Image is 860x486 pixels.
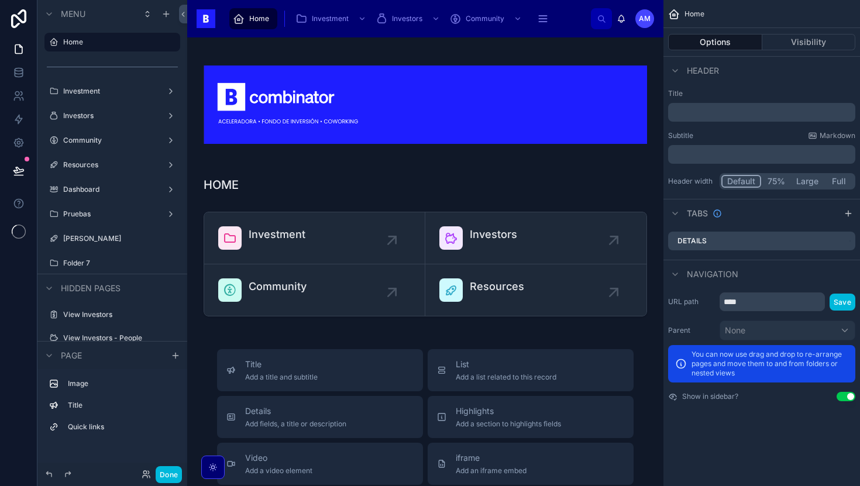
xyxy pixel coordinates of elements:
[668,177,715,186] label: Header width
[225,6,591,32] div: scrollable content
[63,136,157,145] label: Community
[428,349,634,391] button: ListAdd a list related to this record
[63,310,173,319] label: View Investors
[63,333,173,343] label: View Investors - People
[428,443,634,485] button: iframeAdd an iframe embed
[692,350,848,378] p: You can now use drag and drop to re-arrange pages and move them to and from folders or nested views
[245,359,318,370] span: Title
[668,103,855,122] div: scrollable content
[677,236,707,246] label: Details
[292,8,372,29] a: Investment
[156,466,182,483] button: Done
[312,14,349,23] span: Investment
[456,419,561,429] span: Add a section to highlights fields
[217,349,423,391] button: TitleAdd a title and subtitle
[245,466,312,475] span: Add a video element
[687,65,719,77] span: Header
[456,373,556,382] span: Add a list related to this record
[68,422,171,432] label: Quick links
[668,326,715,335] label: Parent
[456,466,527,475] span: Add an iframe embed
[392,14,422,23] span: Investors
[63,111,157,120] label: Investors
[217,443,423,485] button: VideoAdd a video element
[791,175,824,188] button: Large
[428,396,634,438] button: HighlightsAdd a section to highlights fields
[684,9,704,19] span: Home
[63,87,157,96] label: Investment
[68,401,171,410] label: Title
[63,37,173,47] label: Home
[61,350,82,361] span: Page
[668,34,762,50] button: Options
[372,8,446,29] a: Investors
[761,175,791,188] button: 75%
[668,89,855,98] label: Title
[725,325,745,336] span: None
[245,405,346,417] span: Details
[762,34,856,50] button: Visibility
[830,294,855,311] button: Save
[668,145,855,164] div: scrollable content
[197,9,215,28] img: App logo
[808,131,855,140] a: Markdown
[682,392,738,401] label: Show in sidebar?
[63,160,157,170] label: Resources
[639,14,651,23] span: AM
[824,175,854,188] button: Full
[63,209,157,219] label: Pruebas
[229,8,277,29] a: Home
[61,8,85,20] span: Menu
[245,452,312,464] span: Video
[456,359,556,370] span: List
[217,396,423,438] button: DetailsAdd fields, a title or description
[68,379,171,388] label: Image
[668,131,693,140] label: Subtitle
[466,14,504,23] span: Community
[63,185,157,194] label: Dashboard
[63,234,173,243] label: [PERSON_NAME]
[668,297,715,306] label: URL path
[245,419,346,429] span: Add fields, a title or description
[61,282,121,294] span: Hidden pages
[63,258,173,268] label: Folder 7
[446,8,528,29] a: Community
[249,14,269,23] span: Home
[456,452,527,464] span: iframe
[37,369,187,448] div: scrollable content
[687,208,708,219] span: Tabs
[245,373,318,382] span: Add a title and subtitle
[687,268,738,280] span: Navigation
[721,175,761,188] button: Default
[456,405,561,417] span: Highlights
[720,320,855,340] button: None
[820,131,855,140] span: Markdown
